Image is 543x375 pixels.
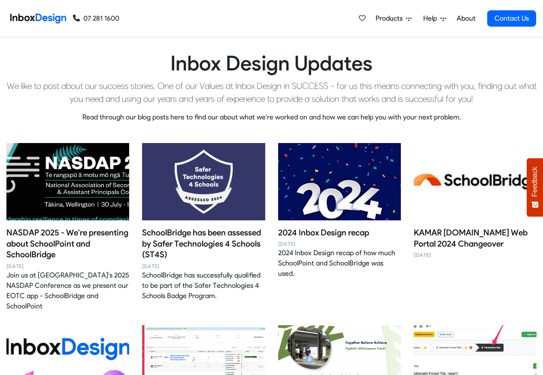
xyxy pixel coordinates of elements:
[6,227,129,261] h4: NASDAP 2025 - We're presenting about SchoolPoint and SchoolBridge
[414,130,537,233] img: KAMAR school.kiwi Web Portal 2024 Changeover image
[487,10,536,27] a: Contact Us
[278,240,401,248] time: [DATE]
[454,10,478,27] a: About
[6,262,129,270] time: [DATE]
[142,227,265,261] h4: SchoolBridge has been assessed by Safer Technologies 4 Schools (ST4S)
[414,143,537,259] a: KAMAR school.kiwi Web Portal 2024 Changeover image KAMAR [DOMAIN_NAME] Web Portal 2024 Changeover...
[142,270,265,301] div: SchoolBridge has successfully qualified to be part of the Safer Technologies 4 Schools Badge Prog...
[414,227,537,250] h4: KAMAR [DOMAIN_NAME] Web Portal 2024 Changeover
[527,158,543,216] button: Feedback - Show survey
[6,51,537,76] h1: Inbox Design Updates
[414,251,537,259] time: [DATE]
[376,13,406,24] span: Products
[142,262,265,270] time: [DATE]
[420,10,449,27] a: Help
[531,167,539,197] span: Feedback
[142,143,265,302] a: SchoolBridge has been assessed by Safer Technologies 4 Schools (ST4S) image SchoolBridge has been...
[6,143,129,312] a: NASDAP 2025 - We're presenting about SchoolPoint and SchoolBridge image NASDAP 2025 - We're prese...
[278,227,401,238] h4: 2024 Inbox Design recap
[423,13,440,24] span: Help
[142,130,265,233] img: SchoolBridge has been assessed by Safer Technologies 4 Schools (ST4S) image
[278,130,401,233] img: 2024 Inbox Design recap image
[6,270,129,311] div: Join us at [GEOGRAPHIC_DATA]'s 2025 NASDAP Conference as we present our EOTC app - SchoolBridge a...
[6,112,537,122] p: Read through our blog posts here to find our about what we're worked on and how we can help you w...
[6,79,537,105] p: We like to post about our success stories. One of our Values at Inbox Design in SUCCESS - for us ...
[6,130,129,233] img: NASDAP 2025 - We're presenting about SchoolPoint and SchoolBridge image
[278,143,401,279] a: 2024 Inbox Design recap image 2024 Inbox Design recap [DATE] 2024 Inbox Design recap of how much ...
[372,10,415,27] a: Products
[278,248,401,279] div: 2024 Inbox Design recap of how much SchoolPoint and SchoolBridge was used.
[73,13,119,24] a: 07 281 1600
